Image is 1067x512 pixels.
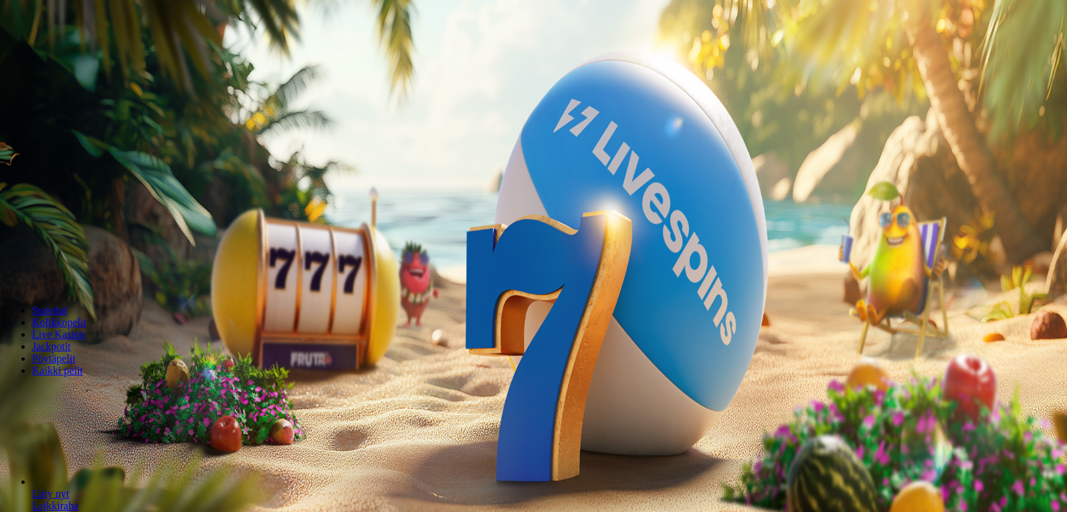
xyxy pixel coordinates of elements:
[32,488,70,499] span: Liity nyt
[32,341,71,352] a: Jackpotit
[32,500,78,511] a: Gates of Olympus Super Scatter
[32,329,85,340] a: Live Kasino
[32,353,76,364] a: Pöytäpelit
[32,488,70,499] a: Gates of Olympus Super Scatter
[5,282,1062,377] nav: Lobby
[5,282,1062,402] header: Lobby
[32,305,67,316] a: Suositut
[32,365,83,376] a: Kaikki pelit
[32,317,86,328] a: Kolikkopelit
